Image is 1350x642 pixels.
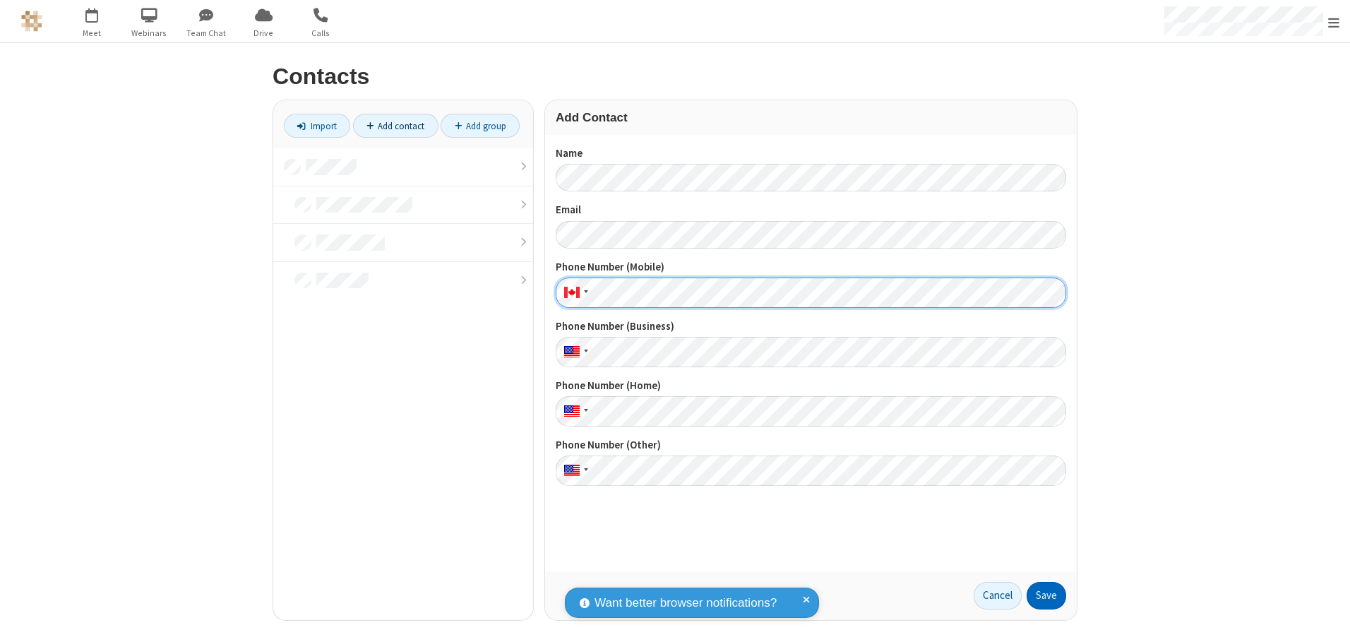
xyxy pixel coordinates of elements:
a: Add group [441,114,520,138]
label: Phone Number (Business) [556,319,1066,335]
button: Save [1027,582,1066,610]
a: Cancel [974,582,1022,610]
span: Webinars [123,27,176,40]
div: United States: + 1 [556,337,592,367]
h3: Add Contact [556,111,1066,124]
span: Want better browser notifications? [595,594,777,612]
a: Import [284,114,350,138]
div: Canada: + 1 [556,278,592,308]
span: Calls [294,27,347,40]
label: Phone Number (Home) [556,378,1066,394]
div: United States: + 1 [556,396,592,427]
label: Email [556,202,1066,218]
div: United States: + 1 [556,456,592,486]
label: Phone Number (Mobile) [556,259,1066,275]
label: Phone Number (Other) [556,437,1066,453]
label: Name [556,145,1066,162]
span: Team Chat [180,27,233,40]
img: QA Selenium DO NOT DELETE OR CHANGE [21,11,42,32]
span: Drive [237,27,290,40]
span: Meet [66,27,119,40]
h2: Contacts [273,64,1077,89]
a: Add contact [353,114,438,138]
